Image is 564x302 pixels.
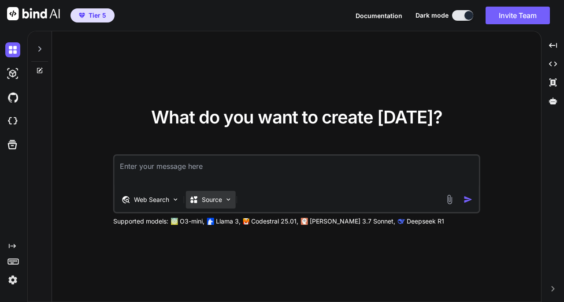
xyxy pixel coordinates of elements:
[251,217,298,226] p: Codestral 25.01,
[151,106,442,128] span: What do you want to create [DATE]?
[171,218,178,225] img: GPT-4
[79,13,85,18] img: premium
[89,11,106,20] span: Tier 5
[398,218,405,225] img: claude
[416,11,449,20] span: Dark mode
[113,217,168,226] p: Supported models:
[134,195,169,204] p: Web Search
[5,114,20,129] img: cloudideIcon
[216,217,241,226] p: Llama 3,
[207,218,214,225] img: Llama2
[301,218,308,225] img: claude
[5,42,20,57] img: darkChat
[5,90,20,105] img: githubDark
[356,11,402,20] button: Documentation
[5,66,20,81] img: darkAi-studio
[243,218,249,224] img: Mistral-AI
[180,217,204,226] p: O3-mini,
[407,217,444,226] p: Deepseek R1
[70,8,115,22] button: premiumTier 5
[172,196,179,203] img: Pick Tools
[463,195,472,204] img: icon
[225,196,232,203] img: Pick Models
[5,272,20,287] img: settings
[356,12,402,19] span: Documentation
[7,7,60,20] img: Bind AI
[486,7,550,24] button: Invite Team
[444,194,454,205] img: attachment
[310,217,395,226] p: [PERSON_NAME] 3.7 Sonnet,
[202,195,222,204] p: Source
